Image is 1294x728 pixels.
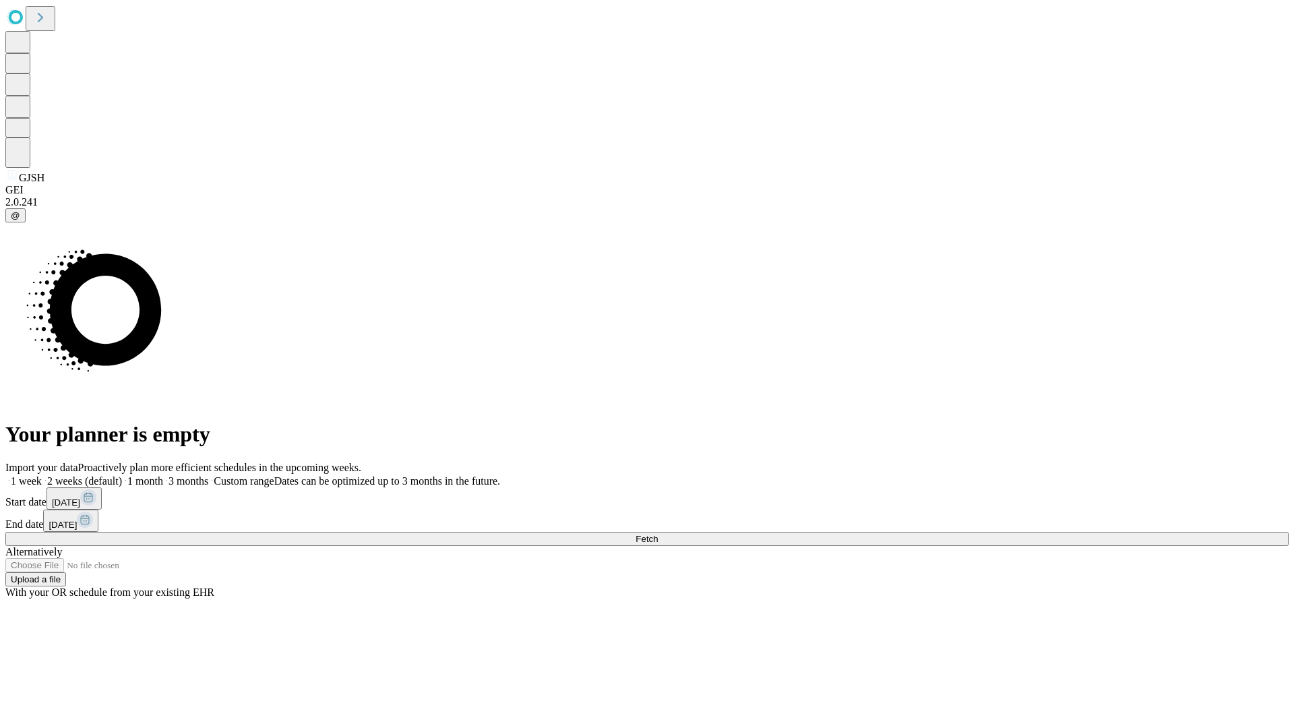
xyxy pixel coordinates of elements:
span: Dates can be optimized up to 3 months in the future. [274,475,500,487]
button: @ [5,208,26,222]
span: Alternatively [5,546,62,557]
span: 1 month [127,475,163,487]
button: Upload a file [5,572,66,586]
span: 1 week [11,475,42,487]
span: Import your data [5,462,78,473]
span: With your OR schedule from your existing EHR [5,586,214,598]
div: GEI [5,184,1289,196]
span: [DATE] [52,497,80,508]
button: [DATE] [43,510,98,532]
button: Fetch [5,532,1289,546]
span: @ [11,210,20,220]
span: Custom range [214,475,274,487]
div: Start date [5,487,1289,510]
span: [DATE] [49,520,77,530]
div: 2.0.241 [5,196,1289,208]
button: [DATE] [47,487,102,510]
span: GJSH [19,172,44,183]
h1: Your planner is empty [5,422,1289,447]
span: Fetch [636,534,658,544]
div: End date [5,510,1289,532]
span: 3 months [168,475,208,487]
span: Proactively plan more efficient schedules in the upcoming weeks. [78,462,361,473]
span: 2 weeks (default) [47,475,122,487]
